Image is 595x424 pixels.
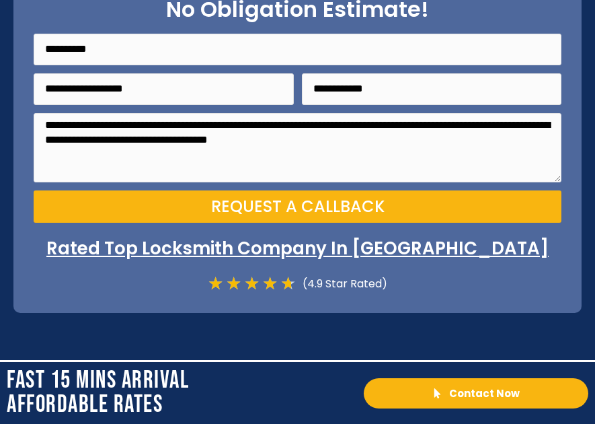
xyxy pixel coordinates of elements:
span: Contact Now [449,388,520,398]
div: (4.9 Star Rated) [296,275,387,293]
a: Contact Now [364,378,588,409]
i: ★ [280,275,296,293]
span: Request a Callback [211,199,385,215]
i: ★ [262,275,278,293]
i: ★ [244,275,260,293]
h2: Fast 15 Mins Arrival affordable rates [7,369,350,417]
i: ★ [226,275,241,293]
button: Request a Callback [34,190,561,223]
p: Rated Top Locksmith Company In [GEOGRAPHIC_DATA] [34,236,561,260]
i: ★ [208,275,223,293]
div: 4.7/5 [208,275,296,293]
form: On Point Locksmith [34,34,561,232]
